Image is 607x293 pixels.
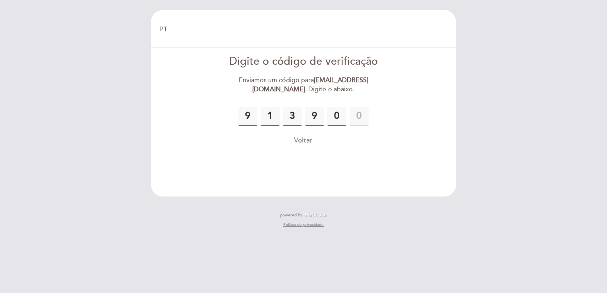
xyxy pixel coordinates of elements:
input: 0 [350,107,369,126]
img: MEITRE [304,213,327,217]
strong: [EMAIL_ADDRESS][DOMAIN_NAME] [252,76,368,93]
input: 0 [238,107,257,126]
input: 0 [305,107,324,126]
a: powered by [280,212,327,218]
input: 0 [327,107,346,126]
a: Política de privacidade [283,222,324,227]
button: Voltar [294,135,313,145]
div: Enviamos um código para . Digite-o abaixo. [213,76,395,94]
span: powered by [280,212,302,218]
input: 0 [283,107,302,126]
div: Digite o código de verificação [213,54,395,69]
input: 0 [261,107,280,126]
